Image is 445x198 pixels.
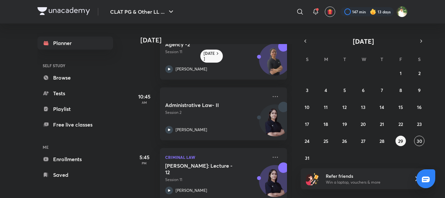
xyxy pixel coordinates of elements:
[165,41,246,48] h5: Agency -2
[176,127,207,133] p: [PERSON_NAME]
[131,93,157,100] h5: 10:45
[327,9,333,15] img: avatar
[395,102,406,112] button: August 15, 2025
[353,37,374,46] span: [DATE]
[343,87,346,93] abbr: August 5, 2025
[176,188,207,193] p: [PERSON_NAME]
[395,68,406,78] button: August 1, 2025
[165,49,267,55] p: Session 11
[305,104,309,110] abbr: August 10, 2025
[37,153,113,166] a: Enrollments
[302,85,312,95] button: August 3, 2025
[370,8,376,15] img: streak
[342,104,347,110] abbr: August 12, 2025
[418,70,421,76] abbr: August 2, 2025
[396,6,408,17] img: Harshal Jadhao
[259,47,291,79] img: Avatar
[326,173,406,179] h6: Refer friends
[361,138,366,144] abbr: August 27, 2025
[381,87,383,93] abbr: August 7, 2025
[302,153,312,163] button: August 31, 2025
[377,119,387,129] button: August 21, 2025
[414,85,424,95] button: August 9, 2025
[165,177,267,183] p: Session 11
[324,56,328,62] abbr: Monday
[324,104,328,110] abbr: August 11, 2025
[106,5,179,18] button: CLAT PG & Other LL ...
[204,51,215,61] h6: [DATE]
[37,118,113,131] a: Free live classes
[165,110,267,115] p: Session 2
[37,168,113,181] a: Saved
[37,7,90,17] a: Company Logo
[399,87,402,93] abbr: August 8, 2025
[321,85,331,95] button: August 4, 2025
[306,87,309,93] abbr: August 3, 2025
[417,121,422,127] abbr: August 23, 2025
[395,119,406,129] button: August 22, 2025
[305,155,309,161] abbr: August 31, 2025
[361,104,366,110] abbr: August 13, 2025
[176,66,207,72] p: [PERSON_NAME]
[358,85,368,95] button: August 6, 2025
[342,138,347,144] abbr: August 26, 2025
[321,136,331,146] button: August 25, 2025
[377,102,387,112] button: August 14, 2025
[380,121,384,127] abbr: August 21, 2025
[323,121,328,127] abbr: August 18, 2025
[306,56,309,62] abbr: Sunday
[380,138,384,144] abbr: August 28, 2025
[380,56,383,62] abbr: Thursday
[305,138,309,144] abbr: August 24, 2025
[306,172,319,185] img: referral
[321,119,331,129] button: August 18, 2025
[140,36,294,44] h4: [DATE]
[414,102,424,112] button: August 16, 2025
[131,153,157,161] h5: 5:45
[358,119,368,129] button: August 20, 2025
[302,102,312,112] button: August 10, 2025
[325,7,335,17] button: avatar
[310,37,417,46] button: [DATE]
[339,136,350,146] button: August 26, 2025
[302,119,312,129] button: August 17, 2025
[414,68,424,78] button: August 2, 2025
[398,104,403,110] abbr: August 15, 2025
[418,87,421,93] abbr: August 9, 2025
[414,119,424,129] button: August 23, 2025
[37,142,113,153] h6: ME
[417,104,422,110] abbr: August 16, 2025
[339,119,350,129] button: August 19, 2025
[302,136,312,146] button: August 24, 2025
[339,102,350,112] button: August 12, 2025
[343,56,346,62] abbr: Tuesday
[37,37,113,50] a: Planner
[414,136,424,146] button: August 30, 2025
[395,85,406,95] button: August 8, 2025
[131,100,157,104] p: AM
[417,138,422,144] abbr: August 30, 2025
[37,60,113,71] h6: SELF STUDY
[326,179,406,185] p: Win a laptop, vouchers & more
[165,162,246,175] h5: Bhartiya Nyaya Sanhita: Lecture - 12
[305,121,309,127] abbr: August 17, 2025
[37,87,113,100] a: Tests
[358,136,368,146] button: August 27, 2025
[361,121,366,127] abbr: August 20, 2025
[358,102,368,112] button: August 13, 2025
[342,121,347,127] abbr: August 19, 2025
[131,161,157,165] p: PM
[398,121,403,127] abbr: August 22, 2025
[362,87,365,93] abbr: August 6, 2025
[259,108,291,139] img: Avatar
[400,70,402,76] abbr: August 1, 2025
[418,56,421,62] abbr: Saturday
[380,104,384,110] abbr: August 14, 2025
[37,102,113,115] a: Playlist
[398,138,403,144] abbr: August 29, 2025
[377,85,387,95] button: August 7, 2025
[362,56,366,62] abbr: Wednesday
[339,85,350,95] button: August 5, 2025
[165,102,246,108] h5: Administrative Law- II
[37,7,90,15] img: Company Logo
